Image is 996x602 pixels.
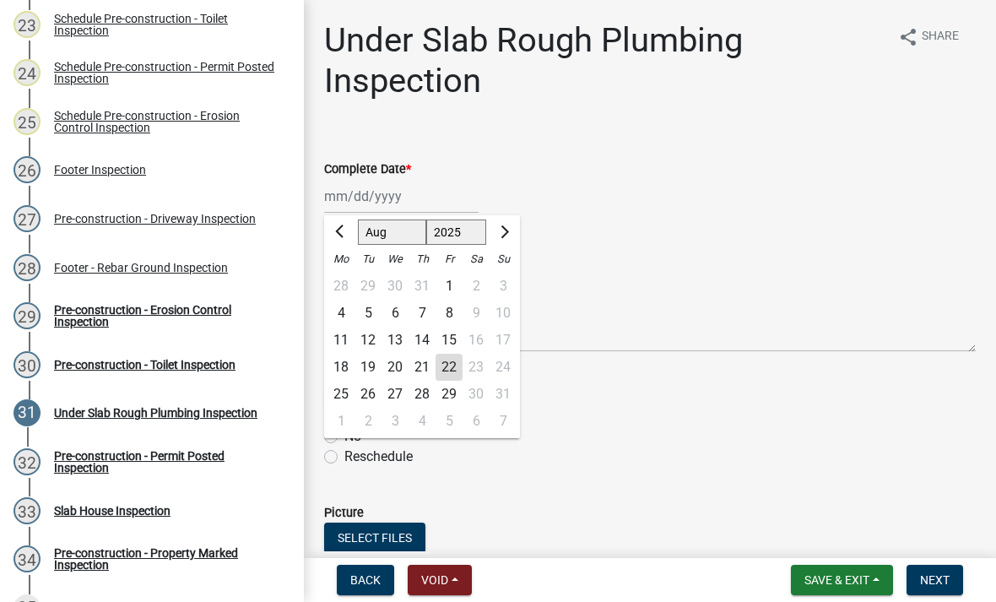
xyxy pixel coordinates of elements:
[408,565,472,595] button: Void
[324,179,479,214] input: mm/dd/yyyy
[54,359,235,371] div: Pre-construction - Toilet Inspection
[355,273,382,300] div: Tuesday, July 29, 2025
[54,164,146,176] div: Footer Inspection
[355,408,382,435] div: 2
[382,381,409,408] div: 27
[54,110,277,133] div: Schedule Pre-construction - Erosion Control Inspection
[54,61,277,84] div: Schedule Pre-construction - Permit Posted Inspection
[382,354,409,381] div: 20
[907,565,963,595] button: Next
[327,381,355,408] div: 25
[426,220,487,245] select: Select year
[54,547,277,571] div: Pre-construction - Property Marked Inspection
[324,20,885,101] h1: Under Slab Rough Plumbing Inspection
[355,327,382,354] div: Tuesday, August 12, 2025
[14,156,41,183] div: 26
[355,408,382,435] div: Tuesday, September 2, 2025
[54,213,256,225] div: Pre-construction - Driveway Inspection
[436,300,463,327] div: 8
[355,246,382,273] div: Tu
[355,327,382,354] div: 12
[14,545,41,572] div: 34
[327,408,355,435] div: 1
[382,408,409,435] div: Wednesday, September 3, 2025
[327,327,355,354] div: 11
[327,381,355,408] div: Monday, August 25, 2025
[382,327,409,354] div: Wednesday, August 13, 2025
[327,327,355,354] div: Monday, August 11, 2025
[490,246,517,273] div: Su
[436,327,463,354] div: 15
[355,381,382,408] div: 26
[54,505,171,517] div: Slab House Inspection
[331,219,351,246] button: Previous month
[804,573,869,587] span: Save & Exit
[436,381,463,408] div: Friday, August 29, 2025
[409,327,436,354] div: 14
[14,351,41,378] div: 30
[14,302,41,329] div: 29
[324,164,411,176] label: Complete Date
[436,273,463,300] div: 1
[436,408,463,435] div: Friday, September 5, 2025
[409,327,436,354] div: Thursday, August 14, 2025
[436,354,463,381] div: 22
[898,27,918,47] i: share
[493,219,513,246] button: Next month
[54,450,277,474] div: Pre-construction - Permit Posted Inspection
[382,273,409,300] div: 30
[344,447,413,467] label: Reschedule
[421,573,448,587] span: Void
[382,327,409,354] div: 13
[885,20,972,53] button: shareShare
[54,13,277,36] div: Schedule Pre-construction - Toilet Inspection
[382,408,409,435] div: 3
[327,354,355,381] div: Monday, August 18, 2025
[14,108,41,135] div: 25
[355,300,382,327] div: Tuesday, August 5, 2025
[409,408,436,435] div: 4
[355,300,382,327] div: 5
[436,273,463,300] div: Friday, August 1, 2025
[358,220,426,245] select: Select month
[382,381,409,408] div: Wednesday, August 27, 2025
[355,273,382,300] div: 29
[327,273,355,300] div: Monday, July 28, 2025
[337,565,394,595] button: Back
[409,300,436,327] div: Thursday, August 7, 2025
[382,300,409,327] div: Wednesday, August 6, 2025
[324,523,425,553] button: Select files
[324,507,364,519] label: Picture
[327,408,355,435] div: Monday, September 1, 2025
[382,273,409,300] div: Wednesday, July 30, 2025
[436,408,463,435] div: 5
[409,381,436,408] div: 28
[382,354,409,381] div: Wednesday, August 20, 2025
[409,354,436,381] div: Thursday, August 21, 2025
[14,254,41,281] div: 28
[409,381,436,408] div: Thursday, August 28, 2025
[436,246,463,273] div: Fr
[14,399,41,426] div: 31
[355,354,382,381] div: 19
[409,246,436,273] div: Th
[409,354,436,381] div: 21
[350,573,381,587] span: Back
[327,273,355,300] div: 28
[463,246,490,273] div: Sa
[409,408,436,435] div: Thursday, September 4, 2025
[14,497,41,524] div: 33
[327,246,355,273] div: Mo
[14,11,41,38] div: 23
[436,327,463,354] div: Friday, August 15, 2025
[409,273,436,300] div: Thursday, July 31, 2025
[382,246,409,273] div: We
[327,354,355,381] div: 18
[436,381,463,408] div: 29
[14,448,41,475] div: 32
[327,300,355,327] div: Monday, August 4, 2025
[409,273,436,300] div: 31
[14,59,41,86] div: 24
[436,354,463,381] div: Friday, August 22, 2025
[920,573,950,587] span: Next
